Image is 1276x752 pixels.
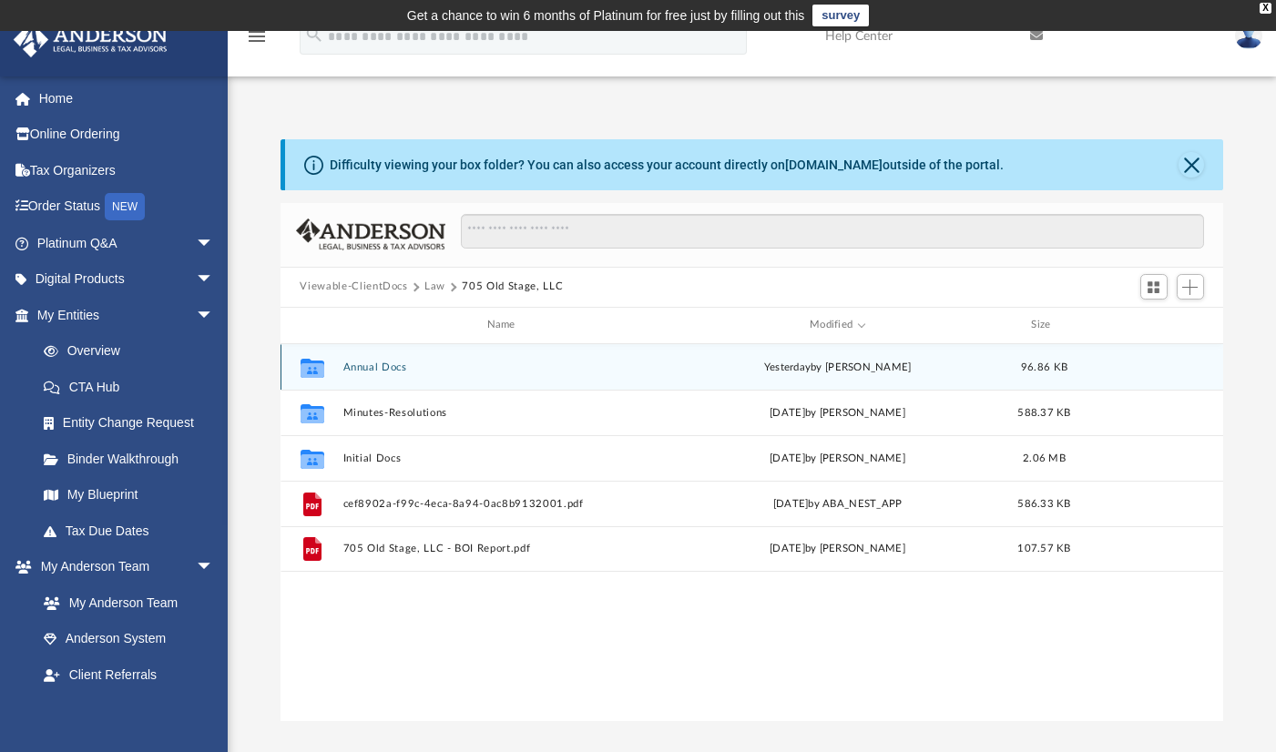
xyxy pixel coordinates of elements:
[300,279,407,295] button: Viewable-ClientDocs
[1088,317,1216,333] div: id
[763,361,810,371] span: yesterday
[8,22,173,57] img: Anderson Advisors Platinum Portal
[13,80,241,117] a: Home
[1177,274,1204,300] button: Add
[246,25,268,47] i: menu
[13,225,241,261] a: Platinum Q&Aarrow_drop_down
[1017,544,1070,554] span: 107.57 KB
[342,361,667,372] button: Annual Docs
[1017,407,1070,417] span: 588.37 KB
[461,214,1203,249] input: Search files and folders
[13,117,241,153] a: Online Ordering
[26,584,223,621] a: My Anderson Team
[1007,317,1080,333] div: Size
[462,279,563,295] button: 705 Old Stage, LLC
[812,5,869,26] a: survey
[675,495,999,512] div: [DATE] by ABA_NEST_APP
[342,497,667,509] button: cef8902a-f99c-4eca-8a94-0ac8b9132001.pdf
[26,477,232,513] a: My Blueprint
[342,452,667,463] button: Initial Docs
[407,5,805,26] div: Get a chance to win 6 months of Platinum for free just by filling out this
[1260,3,1271,14] div: close
[1179,152,1204,178] button: Close
[13,297,241,333] a: My Entitiesarrow_drop_down
[281,344,1224,721] div: grid
[342,543,667,554] button: 705 Old Stage, LLC - BOI Report.pdf
[13,261,241,298] a: Digital Productsarrow_drop_down
[26,441,241,477] a: Binder Walkthrough
[13,549,232,585] a: My Anderson Teamarrow_drop_down
[304,25,324,45] i: search
[26,333,241,370] a: Overview
[675,404,999,421] div: [DATE] by [PERSON_NAME]
[330,156,1004,175] div: Difficulty viewing your box folder? You can also access your account directly on outside of the p...
[26,621,232,657] a: Anderson System
[105,193,145,220] div: NEW
[1017,498,1070,508] span: 586.33 KB
[424,279,445,295] button: Law
[26,513,241,549] a: Tax Due Dates
[13,152,241,188] a: Tax Organizers
[246,35,268,47] a: menu
[1140,274,1168,300] button: Switch to Grid View
[1235,23,1262,49] img: User Pic
[196,225,232,262] span: arrow_drop_down
[1023,452,1066,462] span: 2.06 MB
[1020,361,1067,371] span: 96.86 KB
[342,317,667,333] div: Name
[26,369,241,405] a: CTA Hub
[26,656,232,693] a: Client Referrals
[675,359,999,375] div: by [PERSON_NAME]
[196,261,232,299] span: arrow_drop_down
[13,188,241,226] a: Order StatusNEW
[196,297,232,334] span: arrow_drop_down
[675,317,1000,333] div: Modified
[342,406,667,418] button: Minutes-Resolutions
[288,317,333,333] div: id
[675,450,999,466] div: [DATE] by [PERSON_NAME]
[675,541,999,557] div: [DATE] by [PERSON_NAME]
[26,405,241,442] a: Entity Change Request
[196,549,232,586] span: arrow_drop_down
[785,158,883,172] a: [DOMAIN_NAME]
